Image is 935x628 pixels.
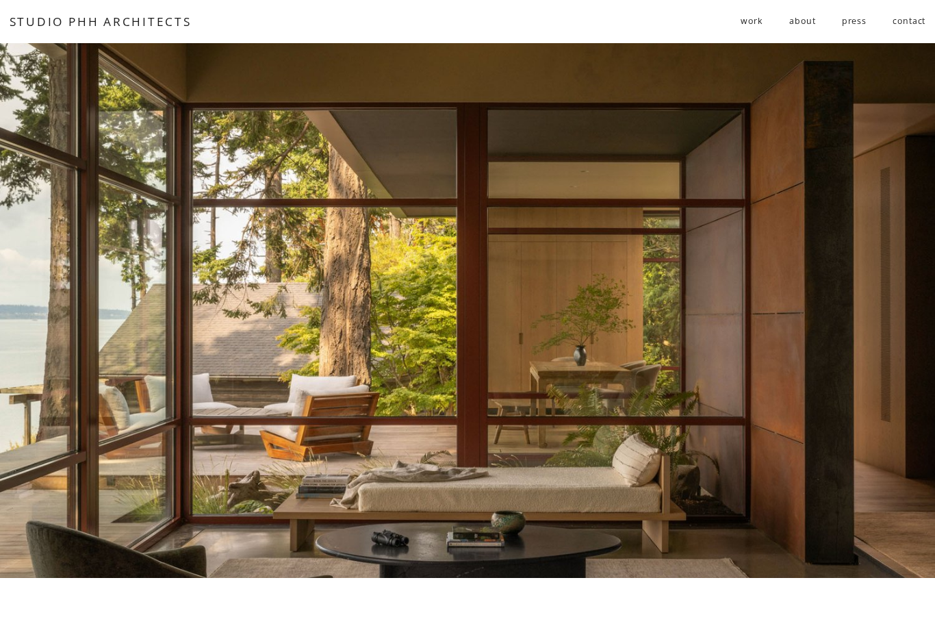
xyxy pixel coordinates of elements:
a: STUDIO PHH ARCHITECTS [10,14,192,29]
span: work [741,11,763,32]
a: folder dropdown [741,10,763,33]
a: about [789,10,815,33]
a: press [842,10,867,33]
a: contact [893,10,925,33]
